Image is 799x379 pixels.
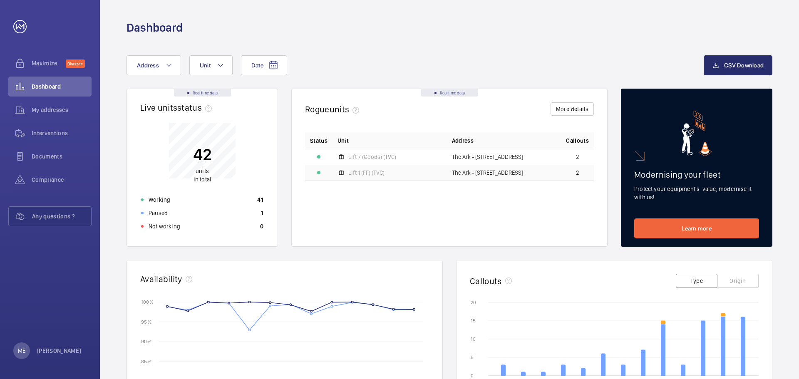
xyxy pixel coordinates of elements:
[127,20,183,35] h1: Dashboard
[471,354,474,360] text: 5
[452,136,474,145] span: Address
[241,55,287,75] button: Date
[32,212,91,220] span: Any questions ?
[634,185,759,201] p: Protect your equipment's value, modernise it with us!
[471,318,476,324] text: 15
[32,82,92,91] span: Dashboard
[149,196,170,204] p: Working
[66,59,85,68] span: Discover
[470,276,502,286] h2: Callouts
[471,373,474,379] text: 0
[634,218,759,238] a: Learn more
[471,300,476,305] text: 20
[200,62,211,69] span: Unit
[452,154,523,160] span: The Ark - [STREET_ADDRESS]
[421,89,478,97] div: Real time data
[337,136,349,145] span: Unit
[37,347,82,355] p: [PERSON_NAME]
[251,62,263,69] span: Date
[32,176,92,184] span: Compliance
[140,274,182,284] h2: Availability
[257,196,263,204] p: 41
[127,55,181,75] button: Address
[310,136,328,145] p: Status
[566,136,589,145] span: Callouts
[177,102,215,113] span: status
[576,154,579,160] span: 2
[32,59,66,67] span: Maximize
[196,168,209,174] span: units
[174,89,231,97] div: Real time data
[305,104,362,114] h2: Rogue
[149,222,180,230] p: Not working
[717,274,759,288] button: Origin
[137,62,159,69] span: Address
[724,62,764,69] span: CSV Download
[551,102,594,116] button: More details
[189,55,233,75] button: Unit
[193,144,212,165] p: 42
[348,154,396,160] span: Lift 7 (Goods) (TVC)
[32,129,92,137] span: Interventions
[193,167,212,183] p: in total
[141,339,151,344] text: 90 %
[261,209,263,217] p: 1
[140,102,215,113] h2: Live units
[32,152,92,161] span: Documents
[18,347,25,355] p: ME
[676,274,717,288] button: Type
[141,359,151,364] text: 85 %
[634,169,759,180] h2: Modernising your fleet
[149,209,168,217] p: Paused
[452,170,523,176] span: The Ark - [STREET_ADDRESS]
[141,299,154,305] text: 100 %
[348,170,385,176] span: Lift 1 (FF) (TVC)
[576,170,579,176] span: 2
[471,336,476,342] text: 10
[260,222,263,230] p: 0
[141,319,151,325] text: 95 %
[682,111,712,156] img: marketing-card.svg
[32,106,92,114] span: My addresses
[704,55,772,75] button: CSV Download
[330,104,363,114] span: units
